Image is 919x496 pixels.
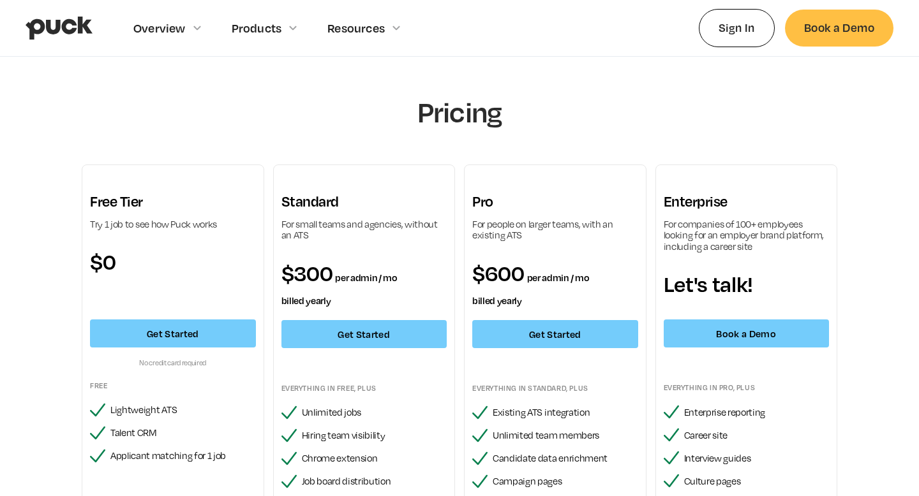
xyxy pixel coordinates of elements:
div: Career site [684,430,830,441]
h3: Pro [472,193,638,211]
div: $300 [281,261,447,307]
a: Book a Demo [785,10,893,46]
div: Campaign pages [493,476,638,487]
div: $0 [90,250,256,273]
a: Get Started [281,320,447,348]
div: Hiring team visibility [302,430,447,441]
div: Products [232,21,282,35]
a: Get Started [90,319,256,347]
span: per admin / mo billed yearly [281,272,398,306]
h3: Standard [281,193,447,211]
div: Lightweight ATS [110,404,256,416]
div: Overview [133,21,186,35]
div: Everything in pro, plus [664,383,830,393]
div: Enterprise reporting [684,407,830,418]
div: Try 1 job to see how Puck works [90,219,256,230]
div: For companies of 100+ employees looking for an employer brand platform, including a career site [664,219,830,252]
div: For small teams and agencies, without an ATS [281,219,447,241]
div: No credit card required [90,358,256,368]
div: Everything in FREE, plus [281,383,447,393]
div: $600 [472,261,638,307]
div: Job board distribution [302,476,447,487]
div: Candidate data enrichment [493,453,638,464]
div: Let's talk! [664,272,830,295]
div: Unlimited jobs [302,407,447,418]
div: Everything in standard, plus [472,383,638,393]
h3: Enterprise [664,193,830,211]
a: Get Started [472,320,638,348]
div: Resources [327,21,385,35]
div: Culture pages [684,476,830,487]
h3: Free Tier [90,193,256,211]
a: Book a Demo [664,319,830,347]
div: For people on larger teams, with an existing ATS [472,219,638,241]
div: Chrome extension [302,453,447,464]
div: Existing ATS integration [493,407,638,418]
a: Sign In [699,9,775,47]
div: Applicant matching for 1 job [110,450,256,462]
div: Unlimited team members [493,430,638,441]
div: Interview guides [684,453,830,464]
div: Free [90,381,256,391]
span: per admin / mo billed yearly [472,272,589,306]
h1: Pricing [252,95,667,129]
div: Talent CRM [110,427,256,439]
